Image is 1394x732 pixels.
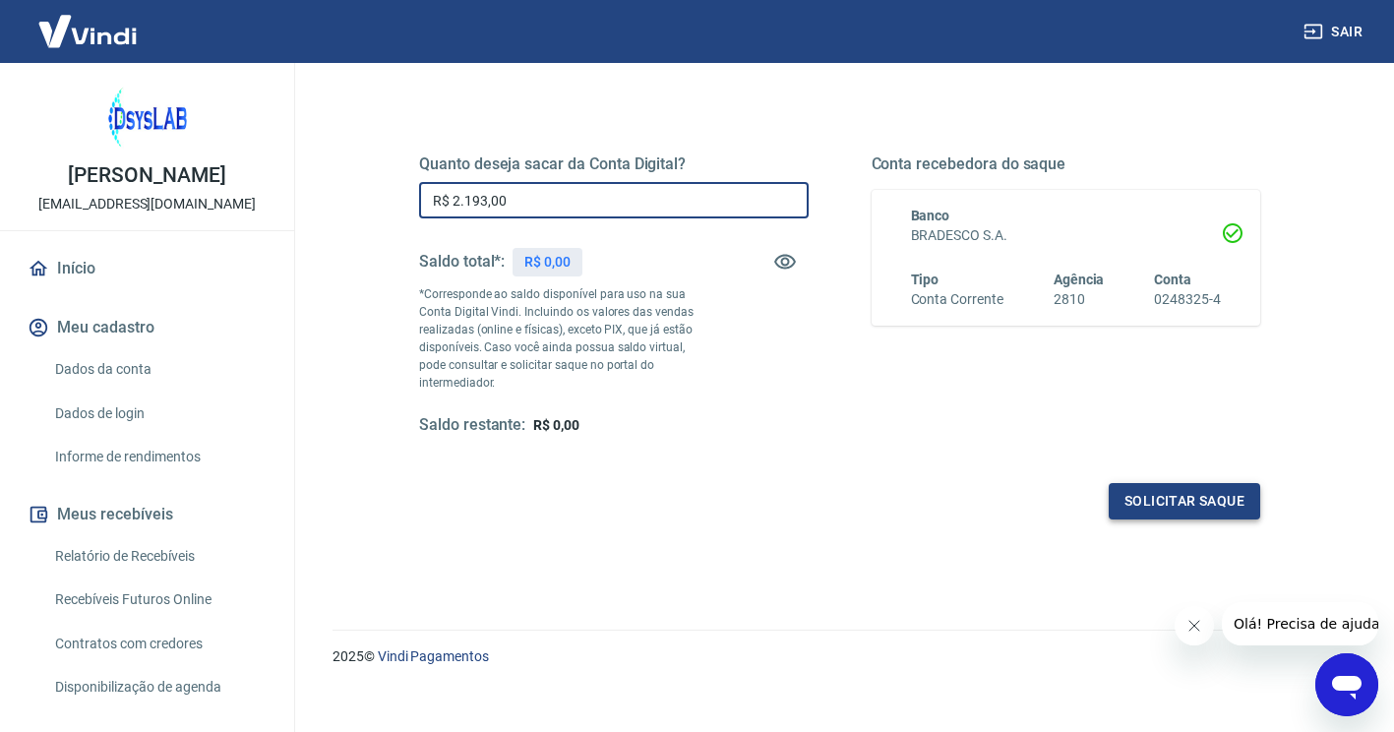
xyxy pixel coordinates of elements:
[911,272,939,287] span: Tipo
[1222,602,1378,645] iframe: Mensagem da empresa
[911,289,1003,310] h6: Conta Corrente
[47,437,271,477] a: Informe de rendimentos
[47,624,271,664] a: Contratos com credores
[108,79,187,157] img: 34898181-a950-4937-a6e6-67e32eaa6798.jpeg
[872,154,1261,174] h5: Conta recebedora do saque
[419,285,711,392] p: *Corresponde ao saldo disponível para uso na sua Conta Digital Vindi. Incluindo os valores das ve...
[24,1,152,61] img: Vindi
[24,493,271,536] button: Meus recebíveis
[1054,272,1105,287] span: Agência
[47,394,271,434] a: Dados de login
[47,349,271,390] a: Dados da conta
[419,154,809,174] h5: Quanto deseja sacar da Conta Digital?
[1109,483,1260,519] button: Solicitar saque
[1175,606,1214,645] iframe: Fechar mensagem
[47,667,271,707] a: Disponibilização de agenda
[1054,289,1105,310] h6: 2810
[47,579,271,620] a: Recebíveis Futuros Online
[12,14,165,30] span: Olá! Precisa de ajuda?
[419,252,505,272] h5: Saldo total*:
[911,208,950,223] span: Banco
[524,252,571,273] p: R$ 0,00
[47,536,271,577] a: Relatório de Recebíveis
[333,646,1347,667] p: 2025 ©
[1315,653,1378,716] iframe: Botão para abrir a janela de mensagens
[378,648,489,664] a: Vindi Pagamentos
[533,417,579,433] span: R$ 0,00
[38,194,256,214] p: [EMAIL_ADDRESS][DOMAIN_NAME]
[1154,272,1191,287] span: Conta
[1300,14,1370,50] button: Sair
[911,225,1222,246] h6: BRADESCO S.A.
[419,415,525,436] h5: Saldo restante:
[1154,289,1221,310] h6: 0248325-4
[24,247,271,290] a: Início
[24,306,271,349] button: Meu cadastro
[68,165,225,186] p: [PERSON_NAME]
